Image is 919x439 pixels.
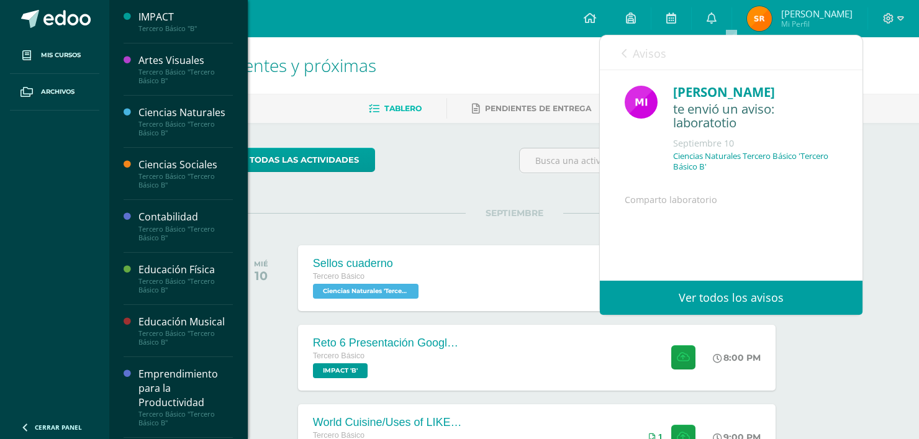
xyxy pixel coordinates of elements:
span: Tercero Básico [313,351,364,360]
img: e71b507b6b1ebf6fbe7886fc31de659d.png [625,86,658,119]
div: 10 [254,268,268,283]
div: Tercero Básico "Tercero Básico B" [138,329,233,346]
a: Pendientes de entrega [472,99,591,119]
a: Ver todos los avisos [600,281,862,315]
span: Tablero [384,104,422,113]
div: Comparto laboratorio [625,192,838,338]
div: Ciencias Naturales [138,106,233,120]
div: Ciencias Sociales [138,158,233,172]
a: Archivos [10,74,99,111]
input: Busca una actividad próxima aquí... [520,148,795,173]
div: Septiembre 10 [673,137,838,150]
div: Tercero Básico "Tercero Básico B" [138,120,233,137]
a: Mis cursos [10,37,99,74]
div: Tercero Básico "Tercero Básico B" [138,172,233,189]
a: Emprendimiento para la ProductividadTercero Básico "Tercero Básico B" [138,367,233,427]
span: Avisos [633,46,666,61]
div: Tercero Básico "B" [138,24,233,33]
div: World Cuisine/Uses of LIKE week 5 [313,416,462,429]
span: SEPTIEMBRE [466,207,563,219]
div: Emprendimiento para la Productividad [138,367,233,410]
div: te envió un aviso: laboratotio [673,102,838,131]
a: Ciencias SocialesTercero Básico "Tercero Básico B" [138,158,233,189]
span: Archivos [41,87,75,97]
img: 995013968941cdde71e4c762ca810d4a.png [747,6,772,31]
span: Tercero Básico [313,272,364,281]
div: IMPACT [138,10,233,24]
a: IMPACTTercero Básico "B" [138,10,233,33]
div: Tercero Básico "Tercero Básico B" [138,225,233,242]
span: Cerrar panel [35,423,82,432]
div: Sellos cuaderno [313,257,422,270]
span: [PERSON_NAME] [781,7,853,20]
div: Artes Visuales [138,53,233,68]
div: Educación Física [138,263,233,277]
div: 8:00 PM [713,352,761,363]
div: [PERSON_NAME] [673,83,838,102]
a: Educación FísicaTercero Básico "Tercero Básico B" [138,263,233,294]
p: Ciencias Naturales Tercero Básico 'Tercero Básico B' [673,151,838,172]
span: Actividades recientes y próximas [124,53,376,77]
span: IMPACT 'B' [313,363,368,378]
a: Tablero [369,99,422,119]
span: Ciencias Naturales 'Tercero Básico B' [313,284,419,299]
div: Tercero Básico "Tercero Básico B" [138,277,233,294]
span: Pendientes de entrega [485,104,591,113]
a: todas las Actividades [233,148,375,172]
div: Reto 6 Presentación Google Slides Clase 3 y 4 [313,337,462,350]
a: Ciencias NaturalesTercero Básico "Tercero Básico B" [138,106,233,137]
div: Tercero Básico "Tercero Básico B" [138,410,233,427]
div: MIÉ [254,260,268,268]
a: Artes VisualesTercero Básico "Tercero Básico B" [138,53,233,85]
div: Tercero Básico "Tercero Básico B" [138,68,233,85]
a: ContabilidadTercero Básico "Tercero Básico B" [138,210,233,242]
div: Educación Musical [138,315,233,329]
span: Mis cursos [41,50,81,60]
span: Mi Perfil [781,19,853,29]
a: Educación MusicalTercero Básico "Tercero Básico B" [138,315,233,346]
div: Contabilidad [138,210,233,224]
